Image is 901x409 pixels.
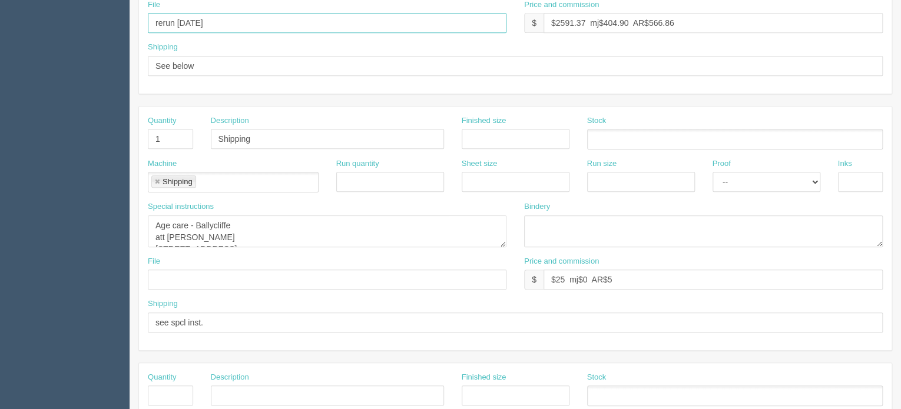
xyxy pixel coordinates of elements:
[524,13,544,33] div: $
[524,201,550,212] label: Bindery
[148,201,214,212] label: Special instructions
[524,256,599,267] label: Price and commission
[148,42,178,53] label: Shipping
[462,158,498,169] label: Sheet size
[148,158,177,169] label: Machine
[462,115,506,127] label: Finished size
[336,158,379,169] label: Run quantity
[148,298,178,310] label: Shipping
[211,372,249,383] label: Description
[148,256,160,267] label: File
[587,115,607,127] label: Stock
[713,158,731,169] label: Proof
[163,178,193,185] div: Shipping
[524,270,544,290] div: $
[587,158,617,169] label: Run size
[462,372,506,383] label: Finished size
[211,115,249,127] label: Description
[838,158,852,169] label: Inks
[148,115,176,127] label: Quantity
[148,215,506,247] textarea: Age care - Ballycliffe att [PERSON_NAME] [STREET_ADDRESS]
[587,372,607,383] label: Stock
[148,372,176,383] label: Quantity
